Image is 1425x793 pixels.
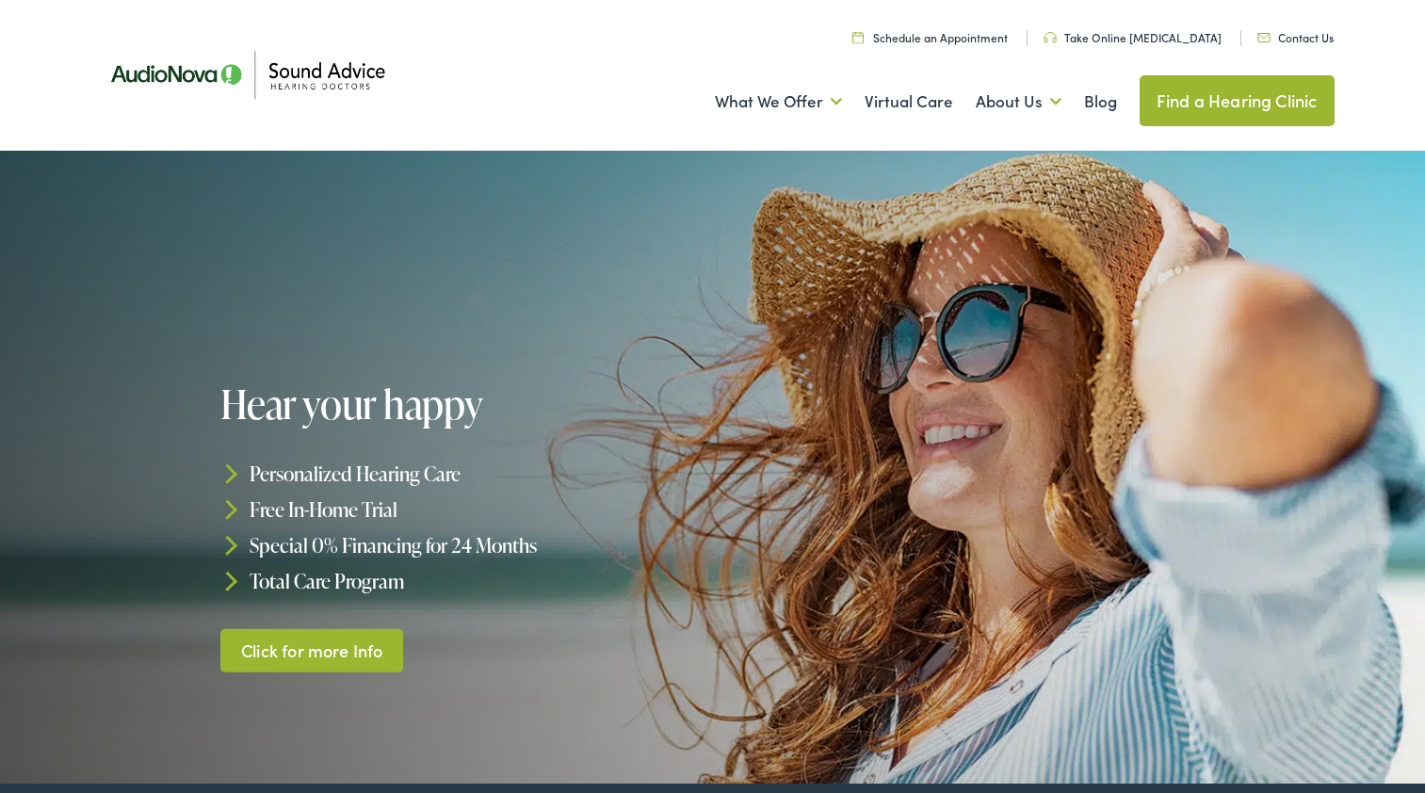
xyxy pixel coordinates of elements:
[220,628,403,672] a: Click for more Info
[1084,67,1117,137] a: Blog
[1257,29,1334,45] a: Contact Us
[865,67,953,137] a: Virtual Care
[220,562,719,598] li: Total Care Program
[852,31,864,43] img: Calendar icon in a unique green color, symbolizing scheduling or date-related features.
[220,382,719,426] h1: Hear your happy
[976,67,1061,137] a: About Us
[852,29,1008,45] a: Schedule an Appointment
[1044,32,1057,43] img: Headphone icon in a unique green color, suggesting audio-related services or features.
[1257,33,1271,42] img: Icon representing mail communication in a unique green color, indicative of contact or communicat...
[220,456,719,492] li: Personalized Hearing Care
[220,527,719,563] li: Special 0% Financing for 24 Months
[1044,29,1222,45] a: Take Online [MEDICAL_DATA]
[220,492,719,527] li: Free In-Home Trial
[715,67,842,137] a: What We Offer
[1140,75,1335,126] a: Find a Hearing Clinic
